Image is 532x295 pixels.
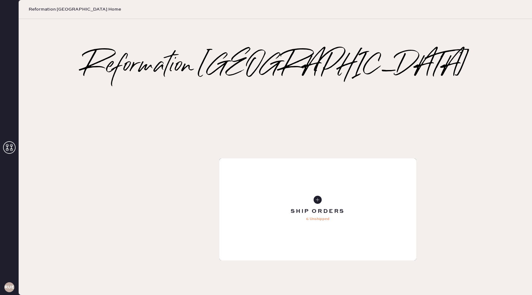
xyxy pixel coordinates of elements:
[29,6,121,12] span: Reformation [GEOGRAPHIC_DATA] Home
[83,54,468,79] h2: Reformation [GEOGRAPHIC_DATA]
[502,267,529,294] iframe: Front Chat
[291,208,345,215] div: Ship Orders
[4,285,14,289] h3: RUESA
[306,215,329,223] p: 6 Unshipped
